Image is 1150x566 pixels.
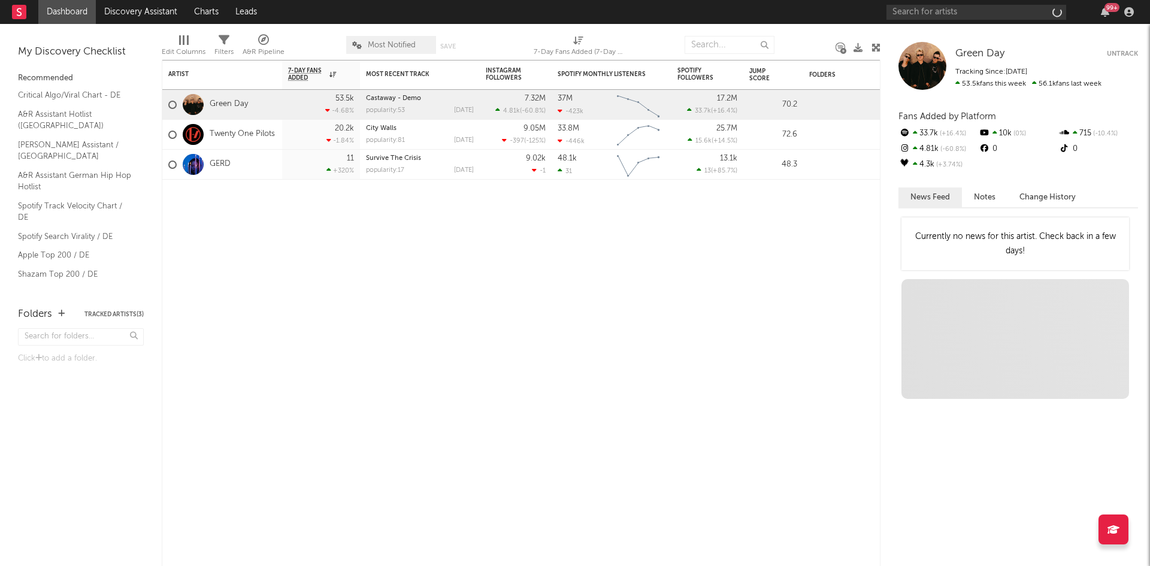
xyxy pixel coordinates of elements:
[558,155,577,162] div: 48.1k
[1012,131,1026,137] span: 0 %
[749,128,797,142] div: 72.6
[934,162,963,168] span: +3.74 %
[688,137,737,144] div: ( )
[955,80,1101,87] span: 56.1k fans last week
[18,352,144,366] div: Click to add a folder.
[326,137,354,144] div: -1.84 %
[695,138,712,144] span: 15.6k
[886,5,1066,20] input: Search for artists
[18,230,132,243] a: Spotify Search Virality / DE
[749,98,797,112] div: 70.2
[716,125,737,132] div: 25.7M
[955,48,1004,60] a: Green Day
[18,307,52,322] div: Folders
[558,95,573,102] div: 37M
[1101,7,1109,17] button: 99+
[898,112,996,121] span: Fans Added by Platform
[717,95,737,102] div: 17.2M
[523,125,546,132] div: 9.05M
[898,187,962,207] button: News Feed
[685,36,774,54] input: Search...
[243,30,285,65] div: A&R Pipeline
[243,45,285,59] div: A&R Pipeline
[18,268,132,281] a: Shazam Top 200 / DE
[558,107,583,115] div: -423k
[366,95,421,102] a: Castaway - Demo
[1058,126,1138,141] div: 715
[713,168,736,174] span: +85.7 %
[18,169,132,193] a: A&R Assistant German Hip Hop Hotlist
[18,45,144,59] div: My Discovery Checklist
[335,125,354,132] div: 20.2k
[978,126,1058,141] div: 10k
[335,95,354,102] div: 53.5k
[558,125,579,132] div: 33.8M
[1058,141,1138,157] div: 0
[978,141,1058,157] div: 0
[558,167,572,175] div: 31
[366,137,405,144] div: popularity: 81
[454,137,474,144] div: [DATE]
[612,120,665,150] svg: Chart title
[366,95,474,102] div: Castaway - Demo
[366,155,474,162] div: Survive The Crisis
[677,67,719,81] div: Spotify Followers
[704,168,711,174] span: 13
[366,107,405,114] div: popularity: 53
[901,217,1129,270] div: Currently no news for this artist. Check back in a few days!
[18,71,144,86] div: Recommended
[366,167,404,174] div: popularity: 17
[162,30,205,65] div: Edit Columns
[1007,187,1088,207] button: Change History
[540,168,546,174] span: -1
[326,167,354,174] div: +320 %
[962,187,1007,207] button: Notes
[18,249,132,262] a: Apple Top 200 / DE
[18,89,132,102] a: Critical Algo/Viral Chart - DE
[749,68,779,82] div: Jump Score
[502,137,546,144] div: ( )
[534,30,624,65] div: 7-Day Fans Added (7-Day Fans Added)
[713,138,736,144] span: +14.5 %
[522,108,544,114] span: -60.8 %
[366,125,397,132] a: City Walls
[558,71,647,78] div: Spotify Monthly Listeners
[1104,3,1119,12] div: 99 +
[697,167,737,174] div: ( )
[695,108,711,114] span: 33.7k
[168,71,258,78] div: Artist
[938,131,966,137] span: +16.4 %
[955,68,1027,75] span: Tracking Since: [DATE]
[558,137,585,145] div: -446k
[347,155,354,162] div: 11
[325,107,354,114] div: -4.68 %
[486,67,528,81] div: Instagram Followers
[210,159,231,170] a: GERD
[939,146,966,153] span: -60.8 %
[525,95,546,102] div: 7.32M
[210,99,248,110] a: Green Day
[526,138,544,144] span: -125 %
[162,45,205,59] div: Edit Columns
[214,30,234,65] div: Filters
[454,167,474,174] div: [DATE]
[18,138,132,163] a: [PERSON_NAME] Assistant / [GEOGRAPHIC_DATA]
[366,155,421,162] a: Survive The Crisis
[288,67,326,81] span: 7-Day Fans Added
[503,108,520,114] span: 4.81k
[612,150,665,180] svg: Chart title
[898,126,978,141] div: 33.7k
[749,158,797,172] div: 48.3
[454,107,474,114] div: [DATE]
[713,108,736,114] span: +16.4 %
[898,141,978,157] div: 4.81k
[510,138,524,144] span: -397
[809,71,899,78] div: Folders
[18,328,144,346] input: Search for folders...
[955,49,1004,59] span: Green Day
[1107,48,1138,60] button: Untrack
[368,41,416,49] span: Most Notified
[18,199,132,224] a: Spotify Track Velocity Chart / DE
[612,90,665,120] svg: Chart title
[440,43,456,50] button: Save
